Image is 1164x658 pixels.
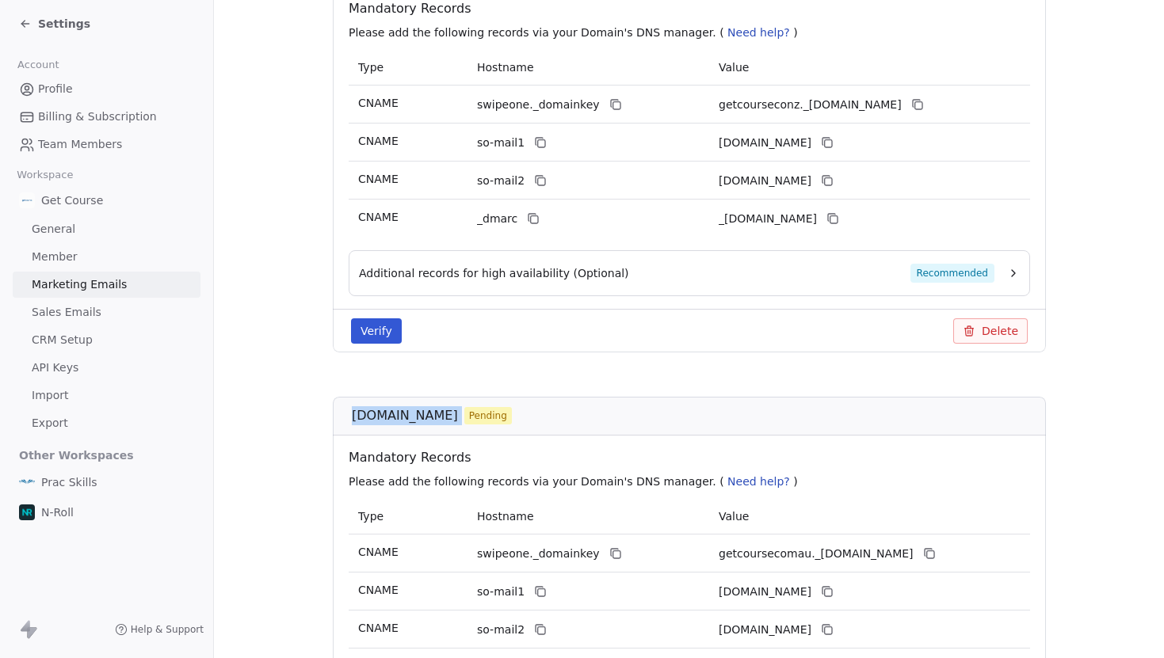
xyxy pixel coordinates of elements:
span: Mandatory Records [349,448,1036,467]
span: getcourseconz1.swipeone.email [719,135,811,151]
span: Team Members [38,136,122,153]
a: Export [13,410,200,436]
span: Member [32,249,78,265]
span: Marketing Emails [32,276,127,293]
img: Profile%20Image%20(1).png [19,504,35,520]
span: swipeone._domainkey [477,97,600,113]
span: CNAME [358,622,399,634]
img: gc-on-white.png [19,192,35,208]
span: Need help? [727,26,790,39]
span: Additional records for high availability (Optional) [359,265,629,281]
span: so-mail2 [477,622,525,638]
span: CRM Setup [32,332,93,348]
span: Hostname [477,61,534,74]
a: General [13,216,200,242]
span: so-mail1 [477,584,525,600]
span: Sales Emails [32,304,101,321]
span: Profile [38,81,73,97]
span: CNAME [358,584,399,596]
a: Help & Support [115,623,204,636]
span: so-mail2 [477,173,525,189]
span: General [32,221,75,238]
span: Settings [38,16,90,32]
span: getcourseconz2.swipeone.email [719,173,811,189]
a: Billing & Subscription [13,104,200,130]
span: Billing & Subscription [38,108,157,125]
a: Marketing Emails [13,272,200,298]
span: Need help? [727,475,790,488]
span: CNAME [358,97,399,109]
span: so-mail1 [477,135,525,151]
span: Hostname [477,510,534,523]
span: getcoursecomau._domainkey.swipeone.email [719,546,914,562]
span: CNAME [358,211,399,223]
span: Workspace [10,163,80,187]
span: CNAME [358,546,399,558]
p: Type [358,59,458,76]
p: Please add the following records via your Domain's DNS manager. ( ) [349,25,1036,40]
a: API Keys [13,355,200,381]
span: API Keys [32,359,78,376]
a: Import [13,382,200,409]
span: Prac Skills [41,474,97,490]
span: Import [32,387,68,404]
span: [DOMAIN_NAME] [352,406,458,425]
a: Sales Emails [13,299,200,325]
p: Type [358,508,458,525]
span: getcourseconz._domainkey.swipeone.email [719,97,902,113]
span: _dmarc.swipeone.email [719,211,817,227]
a: CRM Setup [13,327,200,353]
p: Please add the following records via your Domain's DNS manager. ( ) [349,474,1036,489]
span: Other Workspaces [13,443,140,468]
span: _dmarc [477,211,517,227]
span: Export [32,415,68,432]
button: Delete [953,318,1028,344]
span: swipeone._domainkey [477,546,600,562]
span: getcoursecomau2.swipeone.email [719,622,811,638]
span: Value [719,510,749,523]
span: Recommended [910,264,994,283]
span: CNAME [358,135,399,147]
button: Verify [351,318,402,344]
a: Member [13,244,200,270]
span: getcoursecomau1.swipeone.email [719,584,811,600]
a: Settings [19,16,90,32]
span: CNAME [358,173,399,185]
span: N-Roll [41,504,74,520]
a: Team Members [13,131,200,158]
span: Pending [468,409,506,423]
img: PracSkills%20Email%20Display%20Picture.png [19,474,35,490]
span: Get Course [41,192,103,208]
span: Value [719,61,749,74]
span: Help & Support [131,623,204,636]
span: Account [10,53,66,77]
a: Profile [13,76,200,102]
button: Additional records for high availability (Optional)Recommended [359,264,1020,283]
